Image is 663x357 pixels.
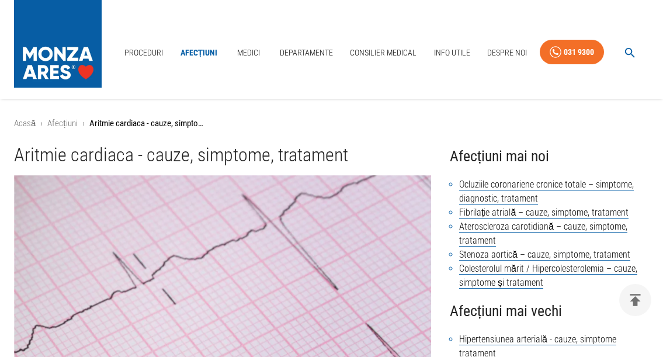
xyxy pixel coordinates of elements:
[459,207,629,219] a: Fibrilație atrială – cauze, simptome, tratament
[540,40,604,65] a: 031 9300
[82,117,85,130] li: ›
[47,118,77,129] a: Afecțiuni
[450,144,649,168] h4: Afecțiuni mai noi
[459,263,637,289] a: Colesterolul mărit / Hipercolesterolemia – cauze, simptome și tratament
[459,179,634,205] a: Ocluziile coronariene cronice totale – simptome, diagnostic, tratament
[483,41,532,65] a: Despre Noi
[619,284,651,316] button: delete
[275,41,338,65] a: Departamente
[40,117,43,130] li: ›
[176,41,223,65] a: Afecțiuni
[89,117,206,130] p: Aritmie cardiaca - cauze, simptome, tratament
[14,117,649,130] nav: breadcrumb
[459,249,630,261] a: Stenoza aortică – cauze, simptome, tratament
[429,41,475,65] a: Info Utile
[450,299,649,323] h4: Afecțiuni mai vechi
[345,41,421,65] a: Consilier Medical
[564,45,594,60] div: 031 9300
[459,221,627,247] a: Ateroscleroza carotidiană – cauze, simptome, tratament
[14,118,36,129] a: Acasă
[230,41,268,65] a: Medici
[14,144,431,166] h1: Aritmie cardiaca - cauze, simptome, tratament
[120,41,168,65] a: Proceduri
